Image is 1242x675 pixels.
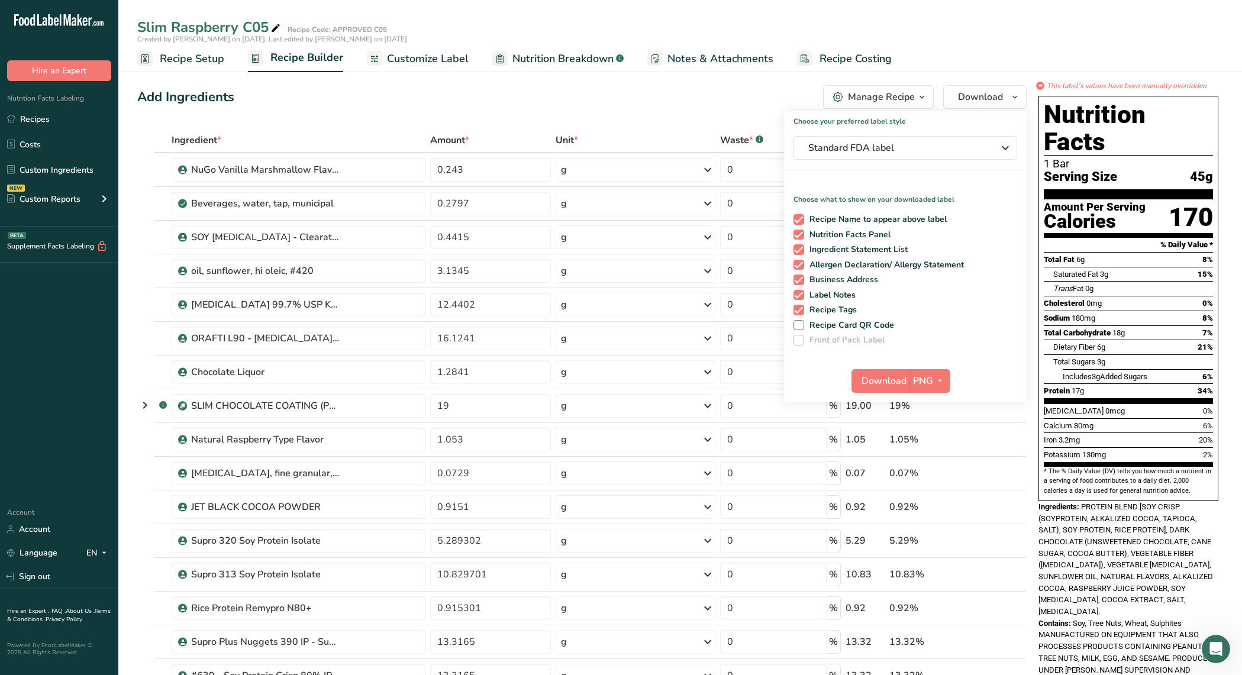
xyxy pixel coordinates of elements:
div: Slim Raspberry C05 [137,17,283,38]
span: 0mcg [1105,406,1125,415]
a: Nutrition Breakdown [492,46,624,72]
div: g [561,264,567,278]
span: Dietary Fiber [1053,343,1095,351]
span: 130mg [1082,450,1106,459]
span: 18g [1112,328,1125,337]
a: Recipe Setup [137,46,224,72]
div: ORAFTI L90 - [MEDICAL_DATA] liquid L90 [191,331,339,345]
span: Contains: [1038,619,1071,628]
span: Allergen Declaration/ Allergy Statement [804,260,964,270]
div: JET BLACK COCOA POWDER [191,500,339,514]
div: g [561,466,567,480]
span: Fat [1053,284,1083,293]
iframe: Intercom live chat [1202,635,1230,663]
div: Powered By FoodLabelMaker © 2025 All Rights Reserved [7,642,111,656]
div: SOY [MEDICAL_DATA] - Clearate B-60 [191,230,339,244]
a: Privacy Policy [46,615,82,624]
a: About Us . [66,607,94,615]
span: Download [862,374,907,388]
span: 8% [1202,314,1213,322]
span: Recipe Name to appear above label [804,214,947,225]
a: FAQ . [51,607,66,615]
div: [MEDICAL_DATA], fine granular, anhydrous [191,466,339,480]
span: 6% [1203,421,1213,430]
span: Ingredient [172,133,221,147]
div: Amount Per Serving [1044,202,1146,213]
span: Front of Pack Label [804,335,885,345]
a: Language [7,542,57,563]
span: PNG [913,374,933,388]
span: 3g [1092,372,1100,381]
section: * The % Daily Value (DV) tells you how much a nutrient in a serving of food contributes to a dail... [1044,467,1213,496]
span: 0% [1203,406,1213,415]
span: Label Notes [804,290,856,301]
button: Standard FDA label [793,136,1017,160]
span: Total Fat [1044,255,1075,264]
span: Iron [1044,435,1057,444]
div: g [561,534,567,548]
div: 5.29 [846,534,885,548]
span: 45g [1190,170,1213,185]
div: Waste [720,133,763,147]
button: Manage Recipe [823,85,934,109]
span: Potassium [1044,450,1080,459]
div: 0.07 [846,466,885,480]
span: Total Sugars [1053,357,1095,366]
span: Business Address [804,274,879,285]
span: Cholesterol [1044,299,1085,308]
span: 0% [1202,299,1213,308]
div: Natural Raspberry Type Flavor [191,432,339,447]
span: Ingredients: [1038,502,1079,511]
div: g [561,298,567,312]
span: Ingredient Statement List [804,244,908,255]
div: 0.92% [889,500,970,514]
span: Nutrition Breakdown [512,51,614,67]
span: Protein [1044,386,1070,395]
span: Serving Size [1044,170,1117,185]
p: Choose what to show on your downloaded label [784,185,1027,205]
div: g [561,365,567,379]
div: g [561,196,567,211]
span: 6% [1202,372,1213,381]
span: Amount [430,133,469,147]
span: Recipe Builder [270,50,343,66]
span: Recipe Card QR Code [804,320,895,331]
div: 5.29% [889,534,970,548]
div: g [561,635,567,649]
span: 2% [1203,450,1213,459]
div: oil, sunflower, hi oleic, #420 [191,264,339,278]
button: Download [851,369,909,393]
span: 80mg [1074,421,1093,430]
div: 13.32 [846,635,885,649]
div: 10.83% [889,567,970,582]
div: Custom Reports [7,193,80,205]
span: Includes Added Sugars [1063,372,1147,381]
div: g [561,500,567,514]
span: Download [958,90,1003,104]
div: 0.92 [846,500,885,514]
a: Terms & Conditions . [7,607,111,624]
h1: Nutrition Facts [1044,101,1213,156]
span: 0g [1085,284,1093,293]
span: 21% [1198,343,1213,351]
span: 17g [1072,386,1084,395]
div: g [561,230,567,244]
div: Beverages, water, tap, municipal [191,196,339,211]
span: 3g [1097,357,1105,366]
button: Hire an Expert [7,60,111,81]
span: Recipe Tags [804,305,857,315]
span: 15% [1198,270,1213,279]
div: 1 Bar [1044,158,1213,170]
div: 1.05 [846,432,885,447]
div: Add Ingredients [137,88,234,107]
div: Chocolate Liquor [191,365,339,379]
div: NEW [7,185,25,192]
span: [MEDICAL_DATA] [1044,406,1104,415]
div: 19% [889,399,970,413]
span: Sodium [1044,314,1070,322]
div: Supro 313 Soy Protein Isolate [191,567,339,582]
span: 180mg [1072,314,1095,322]
span: Recipe Setup [160,51,224,67]
span: 20% [1199,435,1213,444]
div: Supro Plus Nuggets 390 IP - Supro Plus Nuggets 390 [191,635,339,649]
